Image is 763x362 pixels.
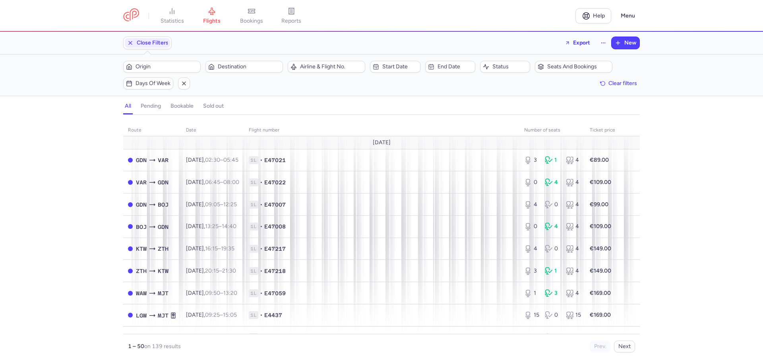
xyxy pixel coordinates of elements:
button: Next [614,341,635,352]
span: MJT [158,289,168,298]
span: ZTH [136,267,147,275]
span: – [205,290,237,296]
button: Seats and bookings [535,61,612,73]
span: 1L [249,178,258,186]
time: 09:50 [205,290,220,296]
span: [DATE], [186,179,239,186]
span: 1L [249,245,258,253]
span: Status [492,64,527,70]
span: [DATE] [373,139,391,146]
a: statistics [152,7,192,25]
span: WAW [158,333,168,342]
div: 4 [524,201,538,209]
div: 1 [545,267,559,275]
time: 08:00 [223,179,239,186]
span: – [205,157,238,163]
span: E4437 [264,311,282,319]
span: Airline & Flight No. [300,64,362,70]
time: 15:05 [223,312,237,318]
span: GDN [136,200,147,209]
span: Clear filters [608,80,637,86]
span: 1L [249,333,258,341]
time: 13:20 [223,290,237,296]
span: • [260,223,263,230]
span: End date [438,64,473,70]
span: • [260,289,263,297]
span: E47021 [264,156,286,164]
span: 1L [249,156,258,164]
span: ZTH [158,244,168,253]
h4: sold out [203,103,224,110]
th: Flight number [244,124,519,136]
time: 16:15 [205,245,218,252]
th: Ticket price [585,124,620,136]
div: 0 [524,178,538,186]
th: date [181,124,244,136]
span: GDN [158,178,168,187]
button: Close Filters [124,37,171,49]
strong: €99.00 [590,201,608,208]
span: • [260,201,263,209]
span: • [260,178,263,186]
button: Export [560,37,595,49]
span: Start date [382,64,417,70]
span: reports [281,17,301,25]
span: 1L [249,223,258,230]
time: 05:45 [223,157,238,163]
span: E47022 [264,178,286,186]
span: – [205,312,237,318]
div: 3 [545,289,559,297]
span: • [260,311,263,319]
div: 4 [566,156,580,164]
span: E47060 [264,333,286,341]
time: 14:40 [222,223,236,230]
span: MJT [158,311,168,320]
th: number of seats [519,124,585,136]
h4: pending [141,103,161,110]
div: 4 [566,289,580,297]
strong: €109.00 [590,179,611,186]
span: – [205,179,239,186]
div: 3 [524,156,538,164]
h4: all [125,103,131,110]
span: – [205,245,234,252]
span: [DATE], [186,201,237,208]
span: 1L [249,267,258,275]
span: E47217 [264,245,286,253]
button: Origin [123,61,201,73]
time: 21:30 [222,267,236,274]
span: E47218 [264,267,286,275]
span: [DATE], [186,267,236,274]
div: 15 [566,311,580,319]
strong: €149.00 [590,267,611,274]
span: Origin [136,64,198,70]
span: BOJ [136,223,147,231]
time: 02:30 [205,157,220,163]
span: [DATE], [186,312,237,318]
button: End date [425,61,475,73]
div: 0 [545,333,559,341]
span: Destination [218,64,280,70]
div: 4 [545,178,559,186]
div: 4 [566,178,580,186]
span: bookings [240,17,263,25]
strong: 1 – 50 [128,343,144,350]
time: 20:15 [205,267,219,274]
span: GDN [136,156,147,165]
a: bookings [232,7,271,25]
div: 3 [524,267,538,275]
span: Export [573,40,590,46]
div: 4 [524,333,538,341]
button: Clear filters [597,77,640,89]
strong: €89.00 [590,157,609,163]
button: Prev. [590,341,611,352]
div: 1 [545,156,559,164]
div: 4 [545,223,559,230]
span: 1L [249,201,258,209]
span: KTW [158,267,168,275]
span: statistics [161,17,184,25]
button: Destination [205,61,283,73]
div: 4 [566,201,580,209]
span: – [205,223,236,230]
a: flights [192,7,232,25]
